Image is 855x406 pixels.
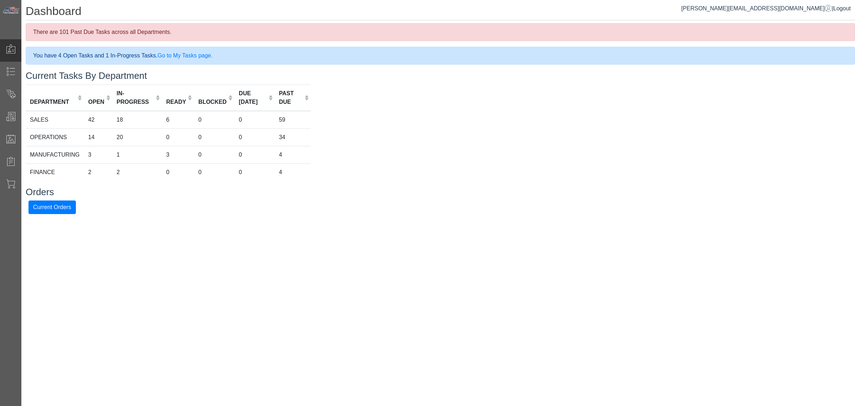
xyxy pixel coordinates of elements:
button: Current Orders [28,201,76,214]
td: 59 [275,111,311,129]
td: 4 [275,163,311,181]
h1: Dashboard [26,4,855,20]
div: IN-PROGRESS [116,89,154,106]
td: 0 [194,163,235,181]
a: Current Orders [28,204,76,210]
td: 20 [112,128,162,146]
td: FINANCE [26,163,84,181]
td: 14 [84,128,113,146]
div: DEPARTMENT [30,98,76,106]
div: OPEN [88,98,104,106]
h3: Current Tasks By Department [26,70,855,81]
td: MANUFACTURING [26,146,84,163]
td: 2 [84,163,113,181]
td: OPERATIONS [26,128,84,146]
h3: Orders [26,187,855,198]
td: 0 [194,146,235,163]
td: 18 [112,111,162,129]
div: PAST DUE [279,89,303,106]
a: [PERSON_NAME][EMAIL_ADDRESS][DOMAIN_NAME] [681,5,832,11]
div: READY [166,98,186,106]
td: 0 [234,146,275,163]
td: 0 [194,128,235,146]
td: 0 [234,111,275,129]
td: 0 [234,128,275,146]
a: Go to My Tasks page. [157,52,212,59]
td: 4 [275,146,311,163]
div: There are 101 Past Due Tasks across all Departments. [26,23,855,41]
td: 3 [162,146,194,163]
div: BLOCKED [198,98,227,106]
div: DUE [DATE] [239,89,266,106]
td: 2 [112,163,162,181]
td: 34 [275,128,311,146]
td: 6 [162,111,194,129]
img: Metals Direct Inc Logo [2,6,20,14]
td: 0 [162,128,194,146]
td: 0 [194,111,235,129]
td: 0 [234,163,275,181]
td: 3 [84,146,113,163]
td: 0 [162,163,194,181]
td: 42 [84,111,113,129]
div: You have 4 Open Tasks and 1 In-Progress Tasks. [26,47,855,65]
div: | [681,4,851,13]
td: SALES [26,111,84,129]
span: Logout [833,5,851,11]
td: 1 [112,146,162,163]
